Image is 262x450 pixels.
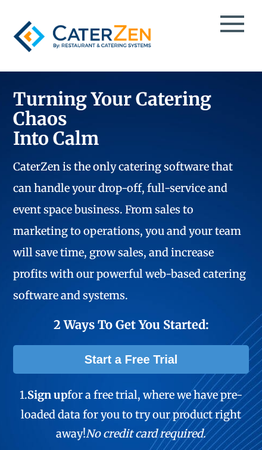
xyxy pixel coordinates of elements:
span: Sign up [27,388,67,402]
span: Turning Your Catering Chaos Into Calm [13,88,211,150]
em: No credit card required. [86,427,206,440]
img: caterzen [8,14,157,59]
span: CaterZen is the only catering software that can handle your drop-off, full-service and event spac... [13,160,246,302]
span: 1. for a free trial, where we have pre-loaded data for you to try our product right away! [20,388,242,440]
span: 2 Ways To Get You Started: [54,317,209,332]
a: Start a Free Trial [13,345,249,374]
